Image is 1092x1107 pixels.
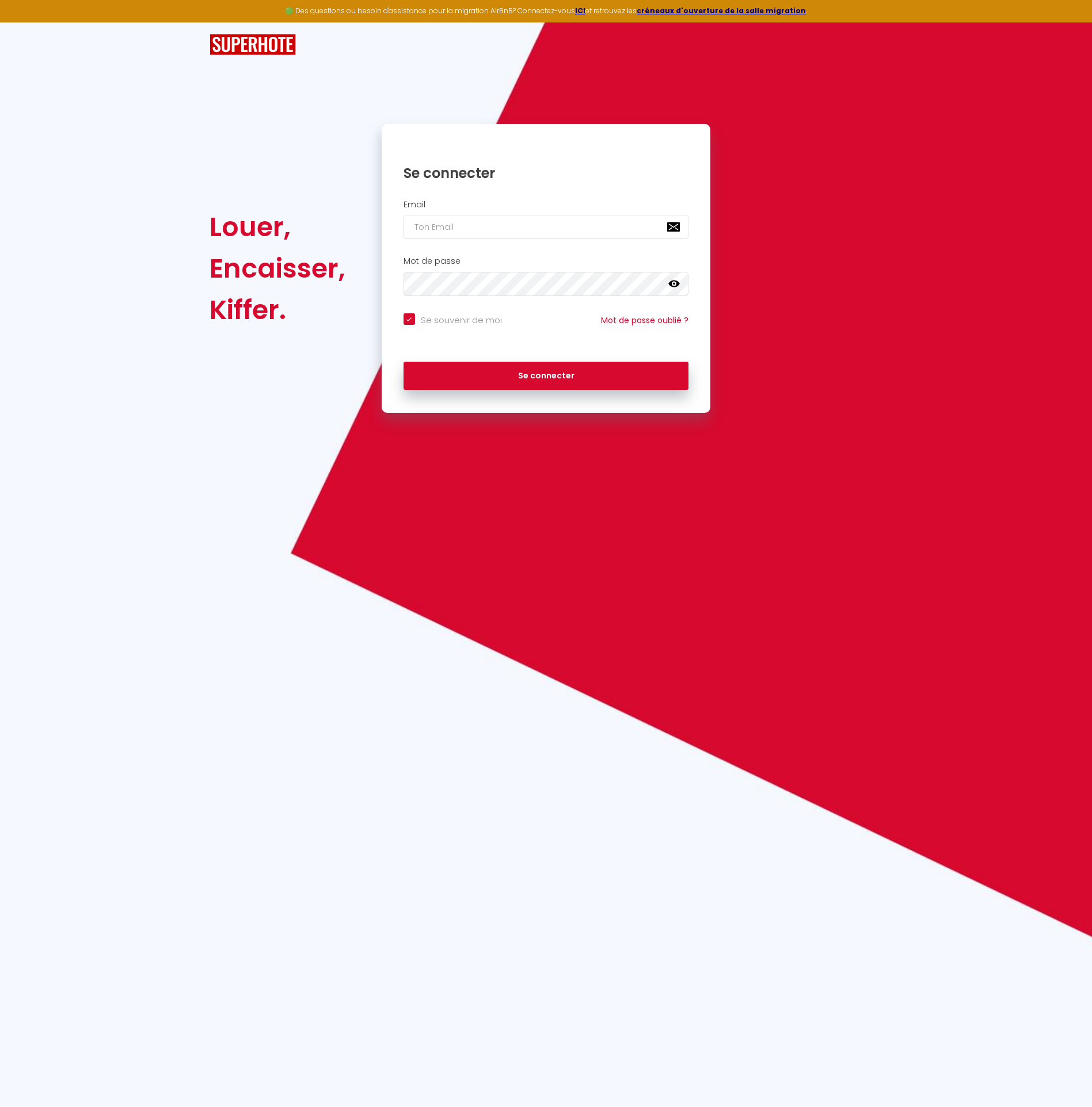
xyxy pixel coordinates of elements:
div: Kiffer. [210,289,345,331]
input: Ton Email [404,215,689,239]
h2: Email [404,200,689,210]
h1: Se connecter [404,164,689,182]
div: Louer, [210,206,345,248]
a: ICI [575,6,585,16]
div: Encaisser, [210,248,345,289]
h2: Mot de passe [404,256,689,266]
button: Se connecter [404,362,689,391]
a: Mot de passe oublié ? [601,314,688,326]
img: SuperHote logo [210,34,296,55]
a: créneaux d'ouverture de la salle migration [637,6,806,16]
